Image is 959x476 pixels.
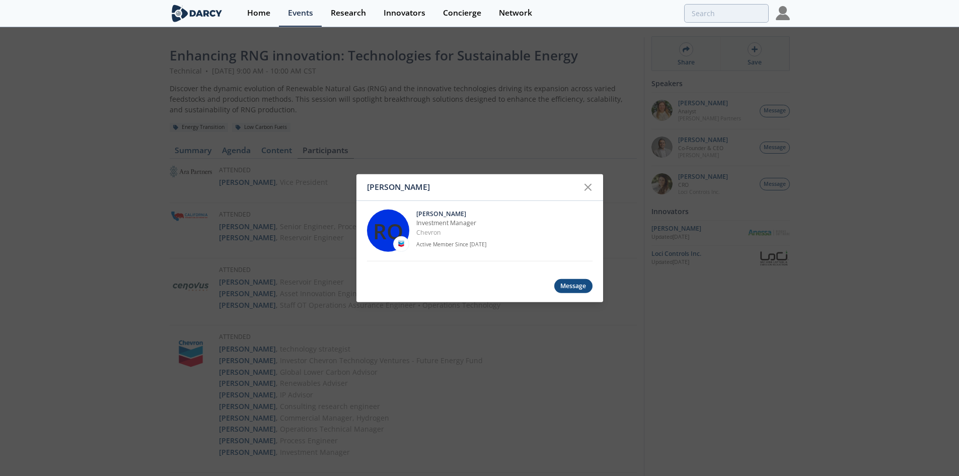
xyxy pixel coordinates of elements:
[396,239,406,249] img: Chevron
[288,9,313,17] div: Events
[384,9,425,17] div: Innovators
[170,5,225,22] img: logo-wide.svg
[367,210,409,252] div: RO
[917,436,949,466] iframe: chat widget
[684,4,769,23] input: Advanced Search
[416,210,593,219] p: [PERSON_NAME]
[416,241,593,249] p: Active Member Since [DATE]
[367,178,579,197] div: [PERSON_NAME]
[331,9,366,17] div: Research
[499,9,532,17] div: Network
[443,9,481,17] div: Concierge
[776,6,790,20] img: Profile
[416,228,593,237] p: Chevron
[554,279,593,293] div: Message
[416,219,593,228] p: Investment Manager
[247,9,270,17] div: Home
